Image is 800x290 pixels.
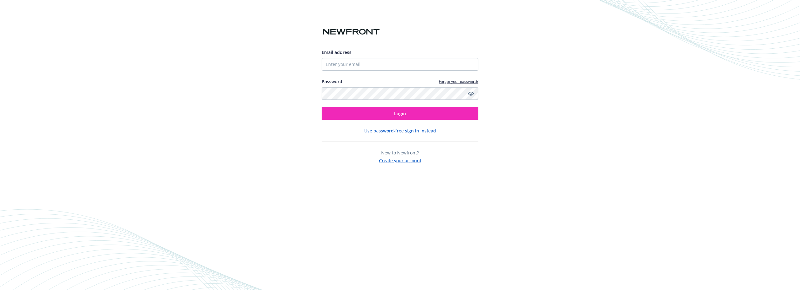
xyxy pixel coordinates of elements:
a: Forgot your password? [439,79,478,84]
label: Password [322,78,342,85]
a: Show password [467,90,475,97]
img: Newfront logo [322,26,381,37]
button: Create your account [379,156,421,164]
button: Login [322,107,478,120]
span: Email address [322,49,351,55]
input: Enter your email [322,58,478,71]
span: Login [394,110,406,116]
button: Use password-free sign in instead [364,127,436,134]
input: Enter your password [322,87,478,100]
span: New to Newfront? [381,150,419,156]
